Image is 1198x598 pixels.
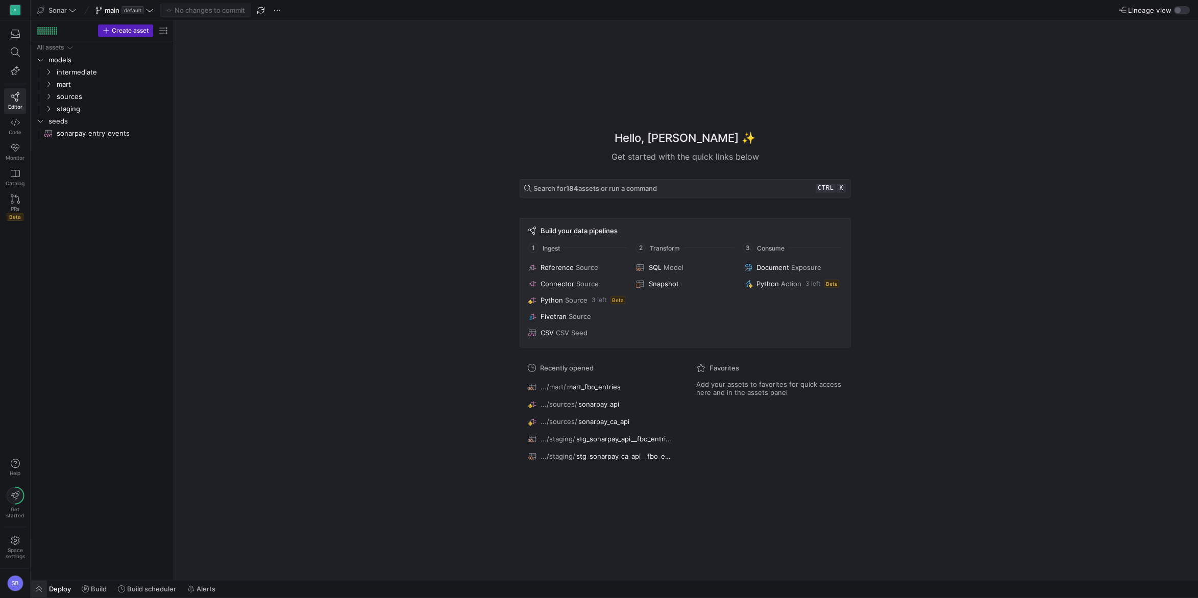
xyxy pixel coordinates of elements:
[105,6,119,14] span: main
[48,54,168,66] span: models
[526,278,628,290] button: ConnectorSource
[6,506,24,518] span: Get started
[11,206,19,212] span: PRs
[592,296,606,304] span: 3 left
[4,114,26,139] a: Code
[837,184,846,193] kbd: k
[9,470,21,476] span: Help
[567,383,621,391] span: mart_fbo_entries
[35,41,169,54] div: Press SPACE to select this row.
[35,4,79,17] button: Sonar
[4,190,26,225] a: PRsBeta
[569,312,591,320] span: Source
[10,5,20,15] div: S
[57,66,168,78] span: intermediate
[35,103,169,115] div: Press SPACE to select this row.
[541,417,577,426] span: .../sources/
[756,263,789,271] span: Document
[35,127,169,139] a: sonarpay_entry_events​​​​​​
[541,383,566,391] span: .../mart/
[710,364,739,372] span: Favorites
[35,54,169,66] div: Press SPACE to select this row.
[4,483,26,522] button: Getstarted
[91,585,107,593] span: Build
[113,580,181,597] button: Build scheduler
[98,24,153,37] button: Create asset
[9,129,21,135] span: Code
[112,27,149,34] span: Create asset
[541,312,567,320] span: Fivetran
[756,280,779,288] span: Python
[615,130,755,146] h1: Hello, [PERSON_NAME] ✨
[578,400,619,408] span: sonarpay_api
[781,280,801,288] span: Action
[4,454,26,481] button: Help
[742,261,844,273] button: DocumentExposure
[1128,6,1171,14] span: Lineage view
[526,294,628,306] button: PythonSource3 leftBeta
[541,263,574,271] span: Reference
[35,66,169,78] div: Press SPACE to select this row.
[4,2,26,19] a: S
[37,44,64,51] div: All assets
[520,179,850,197] button: Search for184assets or run a commandctrlk
[7,575,23,591] div: SB
[791,263,821,271] span: Exposure
[49,585,71,593] span: Deploy
[816,184,836,193] kbd: ctrl
[526,380,676,393] button: .../mart/mart_fbo_entries
[4,572,26,594] button: SB
[526,397,676,411] button: .../sources/sonarpay_api
[576,280,599,288] span: Source
[35,127,169,139] div: Press SPACE to select this row.
[57,79,168,90] span: mart
[578,417,629,426] span: sonarpay_ca_api
[520,151,850,163] div: Get started with the quick links below
[35,90,169,103] div: Press SPACE to select this row.
[6,155,25,161] span: Monitor
[77,580,111,597] button: Build
[541,280,574,288] span: Connector
[57,128,158,139] span: sonarpay_entry_events​​​​​​
[4,531,26,564] a: Spacesettings
[526,450,676,463] button: .../staging/stg_sonarpay_ca_api__fbo_entries_ca
[35,78,169,90] div: Press SPACE to select this row.
[48,6,67,14] span: Sonar
[566,184,578,192] strong: 184
[696,380,842,396] span: Add your assets to favorites for quick access here and in the assets panel
[526,415,676,428] button: .../sources/sonarpay_ca_api
[197,585,215,593] span: Alerts
[4,165,26,190] a: Catalog
[48,115,168,127] span: seeds
[634,278,736,290] button: Snapshot
[576,435,673,443] span: stg_sonarpay_api__fbo_entries_us
[541,435,575,443] span: .../staging/
[541,452,575,460] span: .../staging/
[8,104,22,110] span: Editor
[183,580,220,597] button: Alerts
[57,103,168,115] span: staging
[6,180,25,186] span: Catalog
[121,6,144,14] span: default
[533,184,657,192] span: Search for assets or run a command
[576,452,673,460] span: stg_sonarpay_ca_api__fbo_entries_ca
[57,91,168,103] span: sources
[4,139,26,165] a: Monitor
[663,263,683,271] span: Model
[4,88,26,114] a: Editor
[526,327,628,339] button: CSVCSV Seed
[541,400,577,408] span: .../sources/
[576,263,598,271] span: Source
[6,547,25,559] span: Space settings
[127,585,176,593] span: Build scheduler
[610,296,625,304] span: Beta
[541,296,563,304] span: Python
[7,213,23,221] span: Beta
[526,310,628,322] button: FivetranSource
[93,4,156,17] button: maindefault
[526,432,676,445] button: .../staging/stg_sonarpay_api__fbo_entries_us
[648,263,661,271] span: SQL
[634,261,736,273] button: SQLModel
[556,329,588,337] span: CSV Seed
[540,364,594,372] span: Recently opened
